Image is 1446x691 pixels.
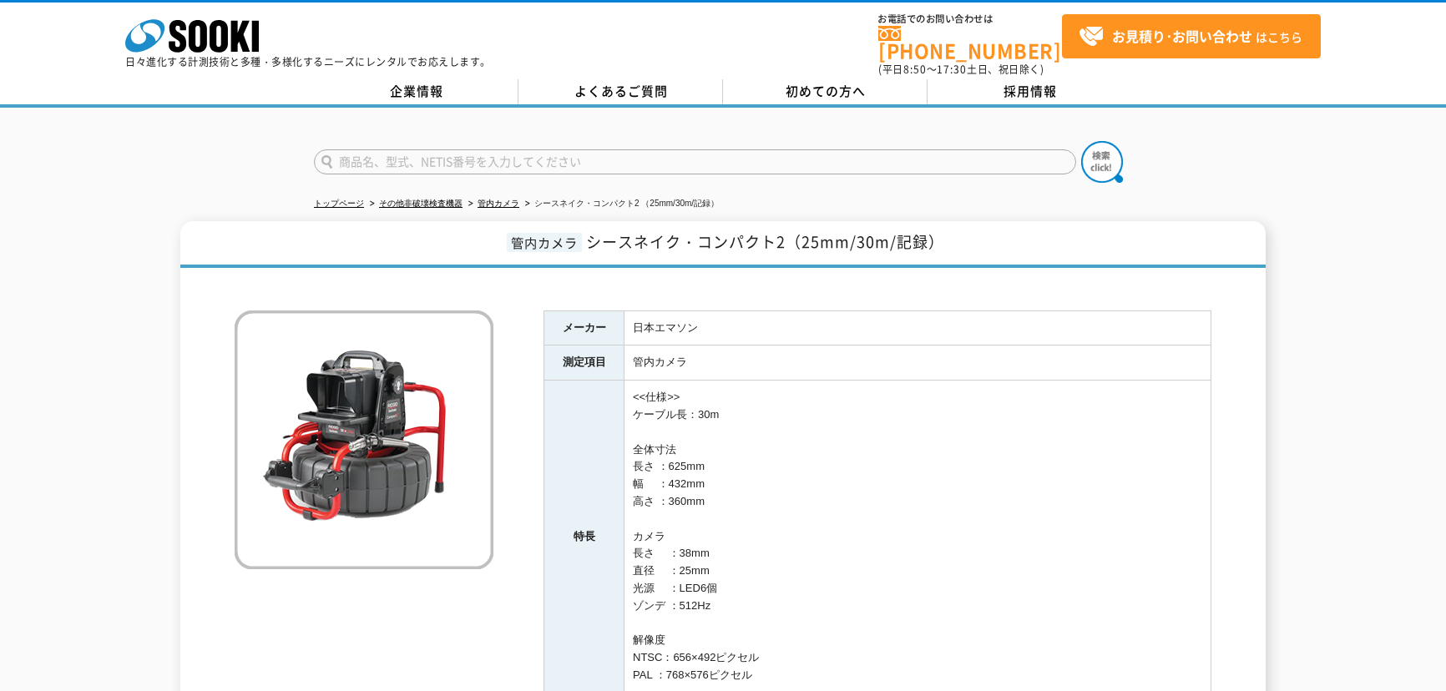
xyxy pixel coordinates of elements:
[878,26,1062,60] a: [PHONE_NUMBER]
[1079,24,1302,49] span: はこちら
[786,82,866,100] span: 初めての方へ
[928,79,1132,104] a: 採用情報
[544,310,624,345] th: メーカー
[624,310,1211,345] td: 日本エマソン
[522,195,719,213] li: シースネイク・コンパクト2 （25mm/30m/記録）
[314,199,364,208] a: トップページ
[125,57,491,67] p: 日々進化する計測技術と多種・多様化するニーズにレンタルでお応えします。
[723,79,928,104] a: 初めての方へ
[314,79,518,104] a: 企業情報
[878,14,1062,24] span: お電話でのお問い合わせは
[937,62,967,77] span: 17:30
[1112,26,1252,46] strong: お見積り･お問い合わせ
[624,345,1211,381] td: 管内カメラ
[314,149,1076,174] input: 商品名、型式、NETIS番号を入力してください
[478,199,519,208] a: 管内カメラ
[1081,141,1123,183] img: btn_search.png
[878,62,1044,77] span: (平日 ～ 土日、祝日除く)
[507,233,582,252] span: 管内カメラ
[379,199,463,208] a: その他非破壊検査機器
[235,310,493,569] img: シースネイク・コンパクト2 （25mm/30m/記録）
[518,79,723,104] a: よくあるご質問
[1062,14,1321,58] a: お見積り･お問い合わせはこちら
[903,62,927,77] span: 8:50
[544,345,624,381] th: 測定項目
[586,230,944,253] span: シースネイク・コンパクト2（25mm/30m/記録）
